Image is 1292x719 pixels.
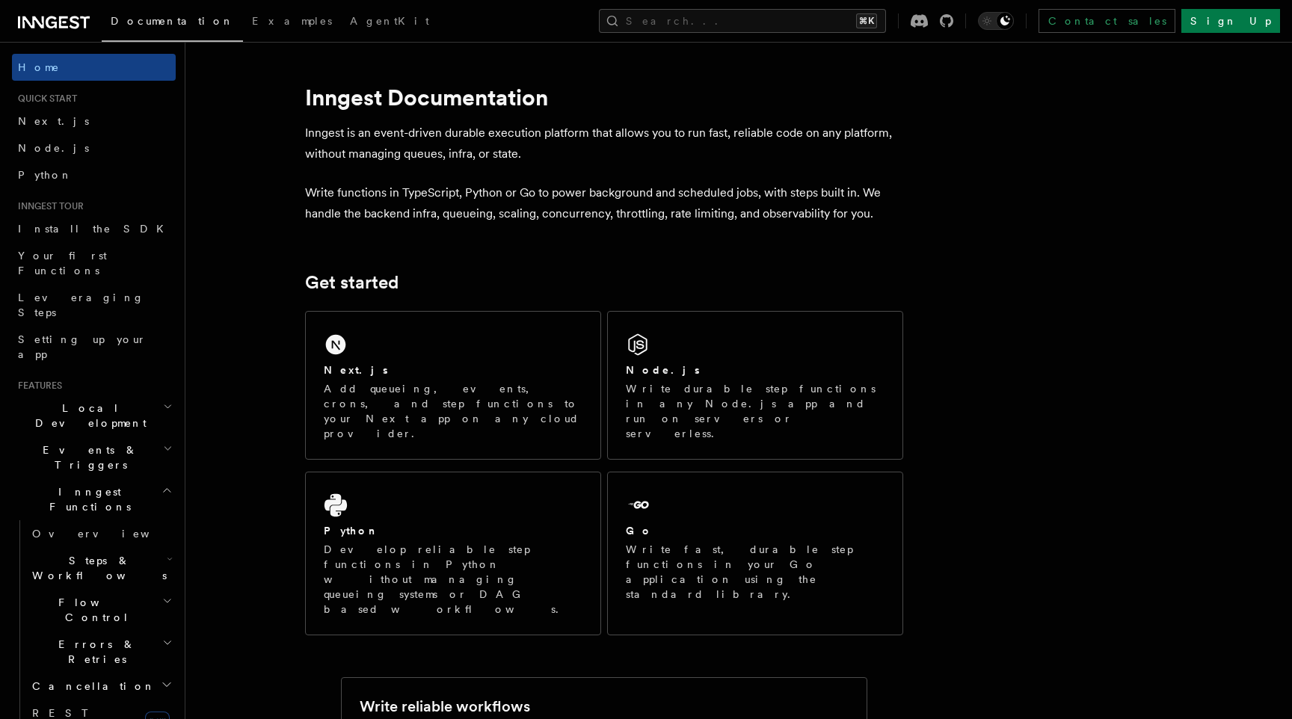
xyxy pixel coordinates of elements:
[341,4,438,40] a: AgentKit
[856,13,877,28] kbd: ⌘K
[18,169,73,181] span: Python
[102,4,243,42] a: Documentation
[12,108,176,135] a: Next.js
[12,135,176,161] a: Node.js
[26,679,156,694] span: Cancellation
[350,15,429,27] span: AgentKit
[599,9,886,33] button: Search...⌘K
[626,523,653,538] h2: Go
[252,15,332,27] span: Examples
[324,542,582,617] p: Develop reliable step functions in Python without managing queueing systems or DAG based workflows.
[12,215,176,242] a: Install the SDK
[12,442,163,472] span: Events & Triggers
[1181,9,1280,33] a: Sign Up
[607,472,903,635] a: GoWrite fast, durable step functions in your Go application using the standard library.
[12,161,176,188] a: Python
[18,60,60,75] span: Home
[305,123,903,164] p: Inngest is an event-driven durable execution platform that allows you to run fast, reliable code ...
[626,381,885,441] p: Write durable step functions in any Node.js app and run on servers or serverless.
[18,291,144,318] span: Leveraging Steps
[12,401,163,431] span: Local Development
[12,284,176,326] a: Leveraging Steps
[26,673,176,700] button: Cancellation
[18,142,89,154] span: Node.js
[12,380,62,392] span: Features
[305,84,903,111] h1: Inngest Documentation
[305,311,601,460] a: Next.jsAdd queueing, events, crons, and step functions to your Next app on any cloud provider.
[626,362,700,377] h2: Node.js
[324,362,388,377] h2: Next.js
[978,12,1014,30] button: Toggle dark mode
[26,520,176,547] a: Overview
[18,333,147,360] span: Setting up your app
[607,311,903,460] a: Node.jsWrite durable step functions in any Node.js app and run on servers or serverless.
[12,93,77,105] span: Quick start
[12,242,176,284] a: Your first Functions
[111,15,234,27] span: Documentation
[18,250,107,277] span: Your first Functions
[12,484,161,514] span: Inngest Functions
[305,472,601,635] a: PythonDevelop reliable step functions in Python without managing queueing systems or DAG based wo...
[26,595,162,625] span: Flow Control
[18,223,173,235] span: Install the SDK
[12,395,176,436] button: Local Development
[1039,9,1175,33] a: Contact sales
[26,631,176,673] button: Errors & Retries
[12,436,176,478] button: Events & Triggers
[26,547,176,589] button: Steps & Workflows
[12,200,84,212] span: Inngest tour
[26,589,176,631] button: Flow Control
[324,523,379,538] h2: Python
[12,326,176,368] a: Setting up your app
[305,272,399,293] a: Get started
[626,542,885,602] p: Write fast, durable step functions in your Go application using the standard library.
[360,696,530,717] h2: Write reliable workflows
[26,553,167,583] span: Steps & Workflows
[32,528,186,540] span: Overview
[26,637,162,667] span: Errors & Retries
[12,54,176,81] a: Home
[324,381,582,441] p: Add queueing, events, crons, and step functions to your Next app on any cloud provider.
[12,478,176,520] button: Inngest Functions
[243,4,341,40] a: Examples
[305,182,903,224] p: Write functions in TypeScript, Python or Go to power background and scheduled jobs, with steps bu...
[18,115,89,127] span: Next.js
